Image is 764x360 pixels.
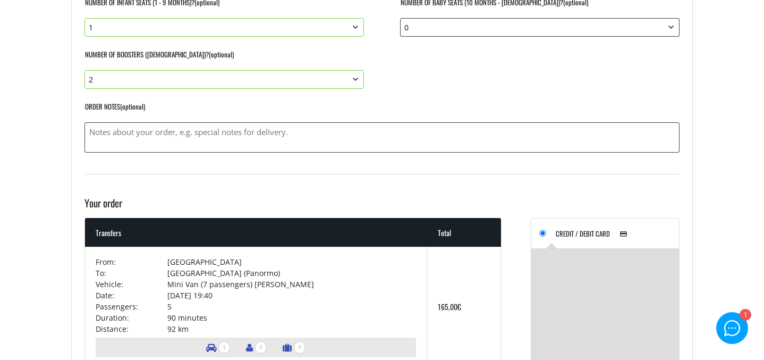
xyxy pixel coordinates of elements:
span: (optional) [209,49,234,60]
th: Transfers [85,218,427,247]
td: Duration: [96,312,167,323]
td: From: [96,256,167,267]
li: Number of vehicles [201,338,235,357]
img: Credit / Debit Card [614,228,633,240]
bdi: 165,00 [438,301,461,312]
span: (optional) [120,101,145,112]
label: Number of boosters ([DEMOGRAPHIC_DATA])? [84,47,364,70]
label: Order notes [84,99,680,122]
td: [GEOGRAPHIC_DATA] [167,256,415,267]
td: [DATE] 19:40 [167,290,415,301]
td: Distance: [96,323,167,334]
li: Number of passengers [241,338,272,357]
h3: Your order [84,196,680,218]
td: Passengers: [96,301,167,312]
span: 7 [294,341,305,354]
li: Number of luggage items [277,338,311,357]
td: Date: [96,290,167,301]
td: 92 km [167,323,415,334]
td: Mini Van (7 passengers) [PERSON_NAME] [167,279,415,290]
td: 90 minutes [167,312,415,323]
div: 1 [739,310,750,321]
td: Vehicle: [96,279,167,290]
span: 1 [218,341,230,354]
td: 5 [167,301,415,312]
td: [GEOGRAPHIC_DATA] (Panormo) [167,267,415,279]
span: 7 [255,341,267,354]
th: Total [427,218,501,247]
span: € [457,301,461,312]
label: Credit / Debit Card [556,227,633,248]
td: To: [96,267,167,279]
